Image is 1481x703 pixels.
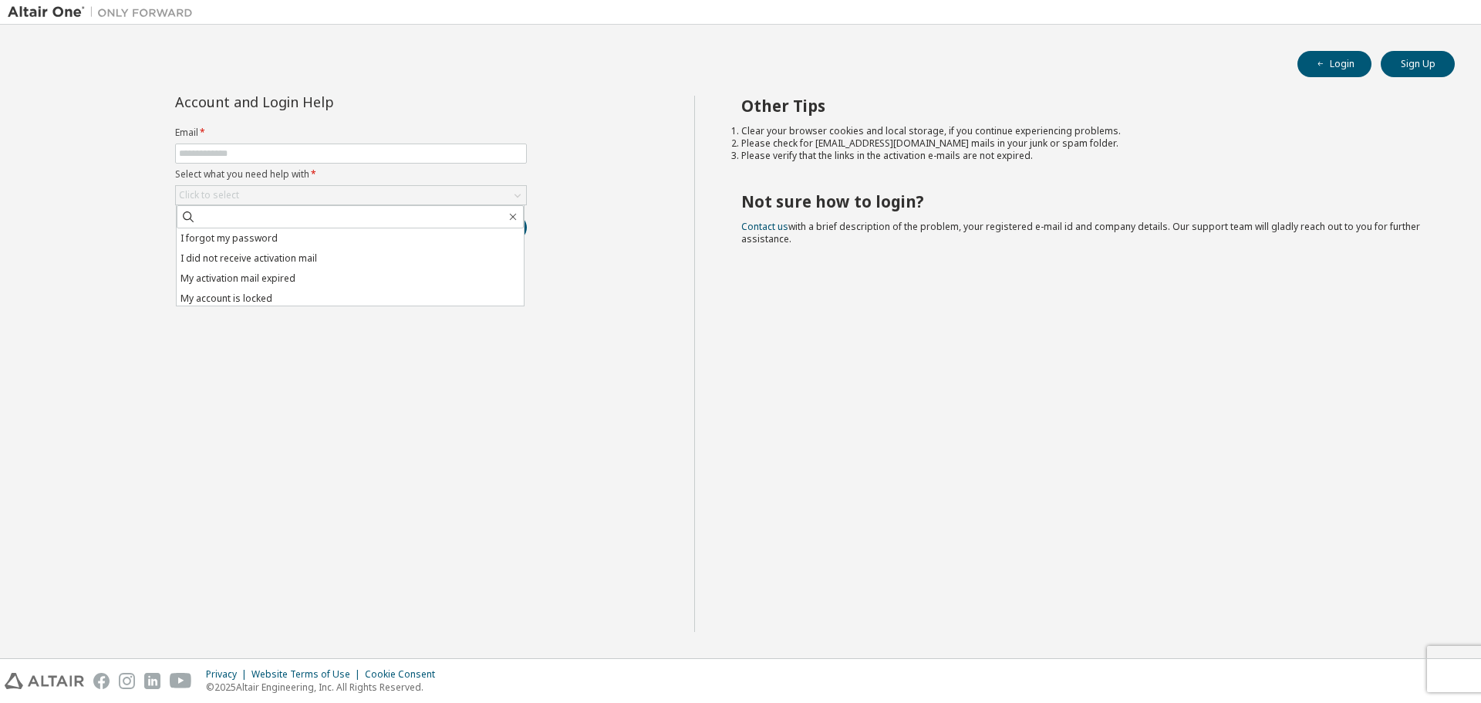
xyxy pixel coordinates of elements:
[741,150,1428,162] li: Please verify that the links in the activation e-mails are not expired.
[741,137,1428,150] li: Please check for [EMAIL_ADDRESS][DOMAIN_NAME] mails in your junk or spam folder.
[119,673,135,689] img: instagram.svg
[170,673,192,689] img: youtube.svg
[741,220,788,233] a: Contact us
[741,96,1428,116] h2: Other Tips
[175,127,527,139] label: Email
[741,191,1428,211] h2: Not sure how to login?
[5,673,84,689] img: altair_logo.svg
[251,668,365,681] div: Website Terms of Use
[206,681,444,694] p: © 2025 Altair Engineering, Inc. All Rights Reserved.
[175,96,457,108] div: Account and Login Help
[93,673,110,689] img: facebook.svg
[8,5,201,20] img: Altair One
[741,220,1420,245] span: with a brief description of the problem, your registered e-mail id and company details. Our suppo...
[179,189,239,201] div: Click to select
[741,125,1428,137] li: Clear your browser cookies and local storage, if you continue experiencing problems.
[175,168,527,181] label: Select what you need help with
[1297,51,1371,77] button: Login
[144,673,160,689] img: linkedin.svg
[365,668,444,681] div: Cookie Consent
[176,186,526,204] div: Click to select
[1381,51,1455,77] button: Sign Up
[206,668,251,681] div: Privacy
[177,228,524,248] li: I forgot my password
